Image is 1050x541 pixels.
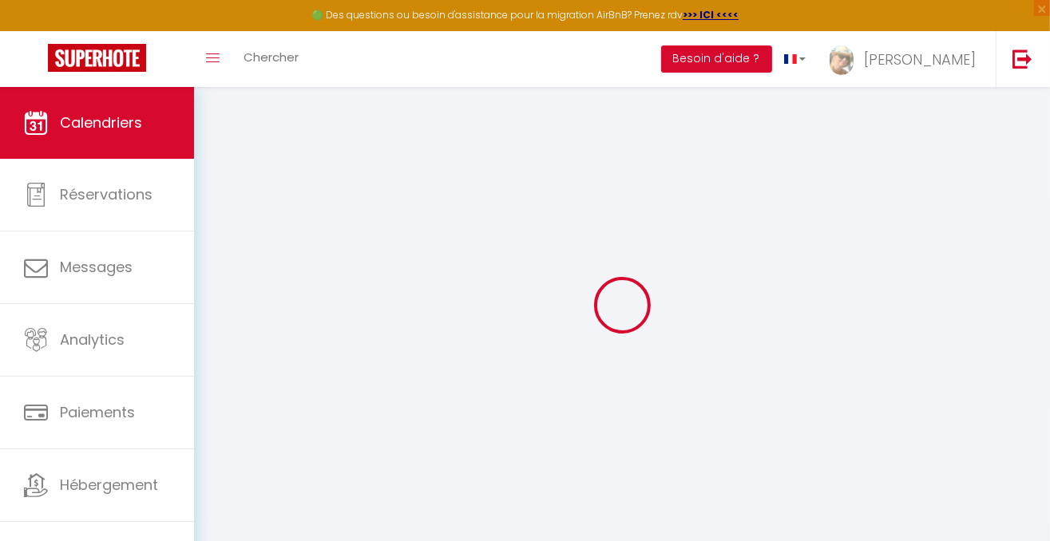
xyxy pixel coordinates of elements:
[232,31,311,87] a: Chercher
[60,113,142,132] span: Calendriers
[818,31,996,87] a: ... [PERSON_NAME]
[830,45,854,75] img: ...
[244,49,299,65] span: Chercher
[60,475,158,495] span: Hébergement
[60,257,133,277] span: Messages
[48,44,146,72] img: Super Booking
[661,45,772,73] button: Besoin d'aide ?
[864,49,976,69] span: [PERSON_NAME]
[1012,49,1032,69] img: logout
[60,330,125,349] span: Analytics
[683,8,739,22] a: >>> ICI <<<<
[60,184,153,204] span: Réservations
[60,402,135,422] span: Paiements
